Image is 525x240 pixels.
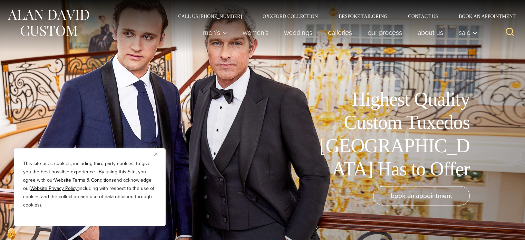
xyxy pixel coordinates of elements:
[154,150,163,158] button: Close
[391,191,452,201] span: book an appointment
[252,14,328,19] a: Oxxford Collection
[195,26,481,39] nav: Primary Navigation
[168,14,252,19] a: Call Us [PHONE_NUMBER]
[30,185,78,192] a: Website Privacy Policy
[168,14,518,19] nav: Secondary Navigation
[54,176,114,184] a: Website Terms & Conditions
[7,8,90,38] img: Alan David Custom
[276,26,320,39] a: weddings
[328,14,398,19] a: Bespoke Tailoring
[23,160,156,209] p: This site uses cookies, including third party cookies, to give you the best possible experience. ...
[373,186,470,205] a: book an appointment
[314,88,470,181] h1: Highest Quality Custom Tuxedos [GEOGRAPHIC_DATA] Has to Offer
[235,26,276,39] a: Women’s
[448,14,518,19] a: Book an Appointment
[410,26,451,39] a: About Us
[502,24,518,41] button: View Search Form
[398,14,448,19] a: Contact Us
[459,29,477,36] span: Sale
[203,29,227,36] span: Men’s
[360,26,410,39] a: Our Process
[320,26,360,39] a: Galleries
[154,153,157,156] img: Close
